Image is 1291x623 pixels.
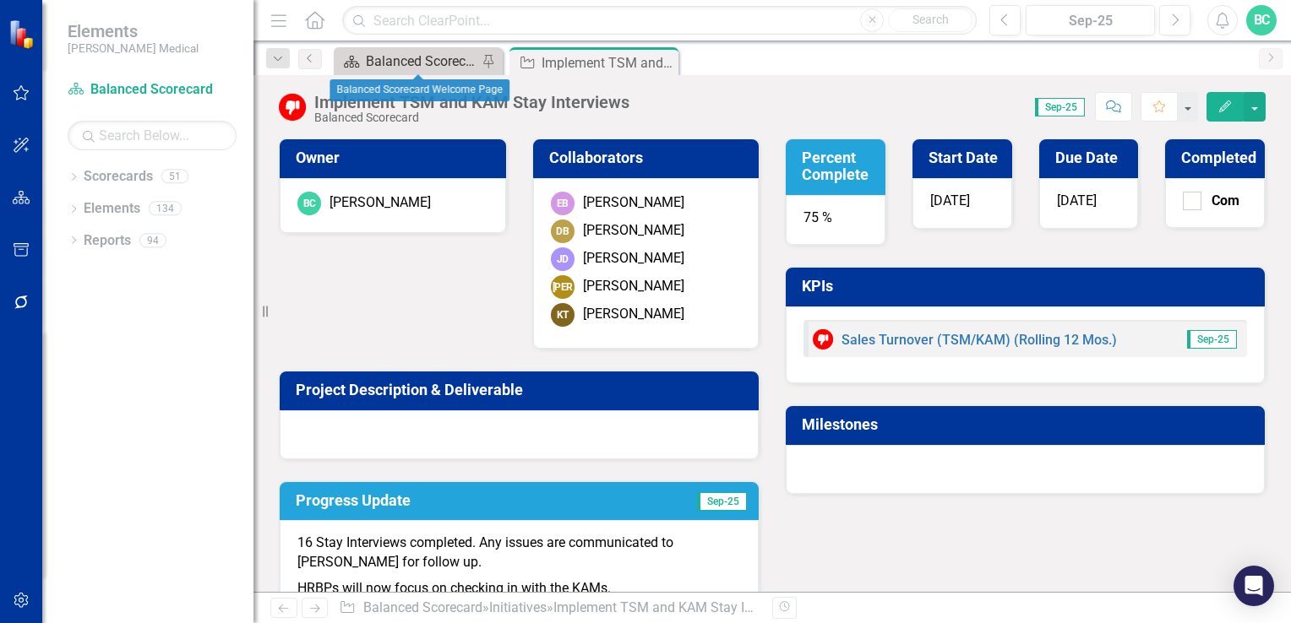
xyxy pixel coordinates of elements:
[551,219,575,243] div: DB
[139,233,166,247] div: 94
[583,305,684,324] div: [PERSON_NAME]
[297,534,741,576] p: 16 Stay Interviews completed. Any issues are communicated to [PERSON_NAME] for follow up.
[296,149,496,166] h3: Owner
[583,221,684,241] div: [PERSON_NAME]
[84,199,140,219] a: Elements
[297,576,741,599] p: HRBPs will now focus on checking in with the KAMs.
[314,93,629,111] div: Implement TSM and KAM Stay Interviews
[342,6,977,35] input: Search ClearPoint...
[551,247,575,271] div: JD
[8,19,38,49] img: ClearPoint Strategy
[842,332,1117,348] a: Sales Turnover (TSM/KAM) (Rolling 12 Mos.)
[330,79,509,101] div: Balanced Scorecard Welcome Page
[68,41,199,55] small: [PERSON_NAME] Medical
[802,278,1255,295] h3: KPIs
[366,51,477,72] div: Balanced Scorecard Welcome Page
[1181,149,1256,166] h3: Completed
[542,52,674,73] div: Implement TSM and KAM Stay Interviews
[314,111,629,124] div: Balanced Scorecard
[888,8,972,32] button: Search
[1026,5,1155,35] button: Sep-25
[1246,5,1277,35] button: BC
[1055,149,1129,166] h3: Due Date
[549,149,749,166] h3: Collaborators
[1187,330,1237,349] span: Sep-25
[338,51,477,72] a: Balanced Scorecard Welcome Page
[583,249,684,268] div: [PERSON_NAME]
[551,303,575,327] div: KT
[161,170,188,184] div: 51
[551,192,575,215] div: EB
[1035,98,1085,116] span: Sep-25
[929,149,1002,166] h3: Start Date
[149,202,182,216] div: 134
[802,416,1255,433] h3: Milestones
[583,193,684,213] div: [PERSON_NAME]
[68,21,199,41] span: Elements
[297,192,321,215] div: BC
[697,492,747,511] span: Sep-25
[553,599,801,615] div: Implement TSM and KAM Stay Interviews
[1234,566,1274,606] div: Open Intercom Messenger
[296,492,608,509] h3: Progress Update
[912,13,949,26] span: Search
[813,329,833,349] img: Below Target
[279,94,306,121] img: Below Target
[930,192,970,209] span: [DATE]
[1032,11,1149,31] div: Sep-25
[330,193,431,213] div: [PERSON_NAME]
[339,599,760,618] div: » »
[296,382,749,398] h3: Project Description & Deliverable
[68,121,237,150] input: Search Below...
[84,167,153,187] a: Scorecards
[583,277,684,296] div: [PERSON_NAME]
[551,275,575,299] div: [PERSON_NAME]
[363,599,482,615] a: Balanced Scorecard
[68,80,237,100] a: Balanced Scorecard
[84,231,131,251] a: Reports
[489,599,547,615] a: Initiatives
[1057,192,1097,209] span: [DATE]
[802,149,875,183] h3: Percent Complete
[786,195,885,246] div: 75 %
